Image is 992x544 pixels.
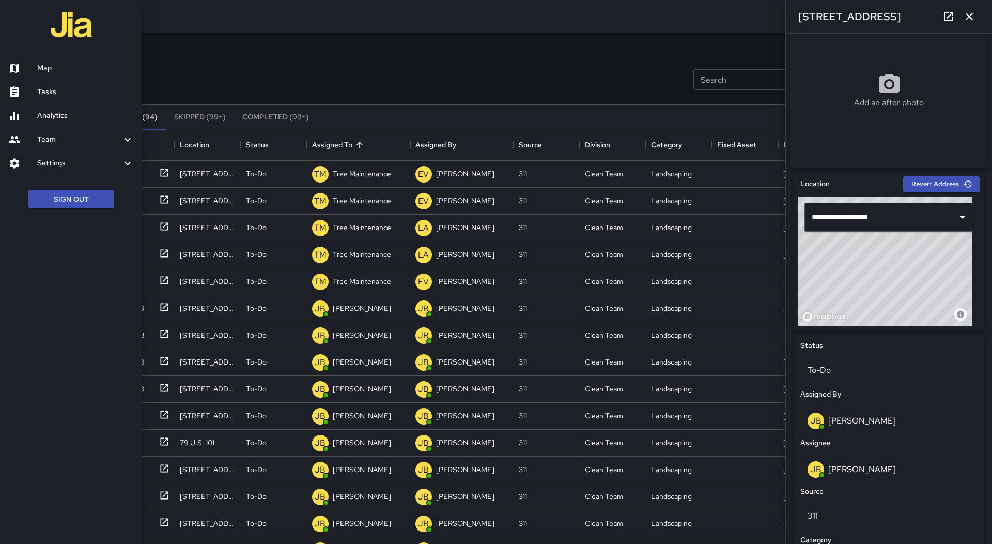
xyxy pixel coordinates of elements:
h6: Map [37,63,134,74]
h6: Team [37,134,121,145]
button: Sign Out [28,190,114,209]
h6: Analytics [37,110,134,122]
img: jia-logo [51,4,92,46]
h6: Tasks [37,86,134,98]
h6: Settings [37,158,121,169]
